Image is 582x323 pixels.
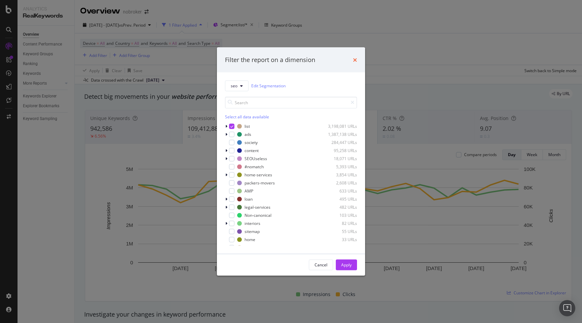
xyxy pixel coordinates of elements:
div: sitemap [245,229,260,234]
div: Cancel [315,262,327,268]
div: home [245,237,255,242]
div: Apply [341,262,352,268]
div: packers-movers [245,180,275,186]
div: 284,447 URLs [324,140,357,145]
div: legal-services [245,204,270,210]
div: #nomatch [245,164,264,170]
div: 31 URLs [324,245,357,251]
div: Open Intercom Messenger [559,300,575,316]
div: renovation [245,245,265,251]
div: list [245,123,250,129]
div: 82 URLs [324,221,357,226]
button: Cancel [309,259,333,270]
div: SEOUseless [245,156,267,161]
div: ads [245,131,251,137]
div: 18,071 URLs [324,156,357,161]
div: times [353,56,357,64]
div: loan [245,196,253,202]
button: Apply [336,259,357,270]
div: 33 URLs [324,237,357,242]
div: content [245,148,259,153]
div: 495 URLs [324,196,357,202]
div: society [245,140,258,145]
div: 482 URLs [324,204,357,210]
div: 5,393 URLs [324,164,357,170]
input: Search [225,96,357,108]
div: 55 URLs [324,229,357,234]
div: interiors [245,221,260,226]
div: modal [217,48,365,276]
div: 95,258 URLs [324,148,357,153]
div: 1,387,138 URLs [324,131,357,137]
div: 3,198,081 URLs [324,123,357,129]
div: 3,854 URLs [324,172,357,178]
div: 633 URLs [324,188,357,194]
button: seo [225,80,249,91]
div: Non-canonical [245,212,271,218]
div: home-services [245,172,272,178]
span: seo [231,83,237,89]
a: Edit Segmentation [251,82,286,89]
div: Select all data available [225,114,357,119]
div: Filter the report on a dimension [225,56,315,64]
div: 2,608 URLs [324,180,357,186]
div: 103 URLs [324,212,357,218]
div: AMP [245,188,253,194]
